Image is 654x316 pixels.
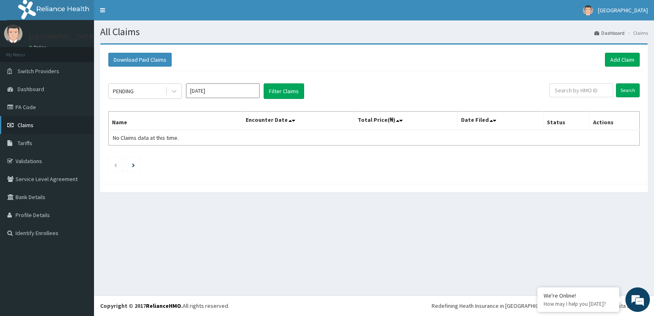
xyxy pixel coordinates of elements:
[43,46,137,56] div: Chat with us now
[108,53,172,67] button: Download Paid Claims
[18,85,44,93] span: Dashboard
[113,134,179,141] span: No Claims data at this time.
[18,139,32,147] span: Tariffs
[15,41,33,61] img: d_794563401_company_1708531726252_794563401
[594,29,625,36] a: Dashboard
[625,29,648,36] li: Claims
[583,5,593,16] img: User Image
[616,83,640,97] input: Search
[100,302,183,309] strong: Copyright © 2017 .
[598,7,648,14] span: [GEOGRAPHIC_DATA]
[432,302,648,310] div: Redefining Heath Insurance in [GEOGRAPHIC_DATA] using Telemedicine and Data Science!
[18,67,59,75] span: Switch Providers
[113,87,134,95] div: PENDING
[132,161,135,168] a: Next page
[146,302,181,309] a: RelianceHMO
[354,112,457,130] th: Total Price(₦)
[114,161,117,168] a: Previous page
[29,33,96,40] p: [GEOGRAPHIC_DATA]
[47,103,113,186] span: We're online!
[264,83,304,99] button: Filter Claims
[134,4,154,24] div: Minimize live chat window
[242,112,354,130] th: Encounter Date
[186,83,260,98] input: Select Month and Year
[29,45,48,50] a: Online
[109,112,242,130] th: Name
[18,121,34,129] span: Claims
[549,83,614,97] input: Search by HMO ID
[544,292,613,299] div: We're Online!
[100,27,648,37] h1: All Claims
[4,223,156,252] textarea: Type your message and hit 'Enter'
[589,112,639,130] th: Actions
[94,295,654,316] footer: All rights reserved.
[605,53,640,67] a: Add Claim
[544,300,613,307] p: How may I help you today?
[458,112,544,130] th: Date Filed
[4,25,22,43] img: User Image
[543,112,589,130] th: Status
